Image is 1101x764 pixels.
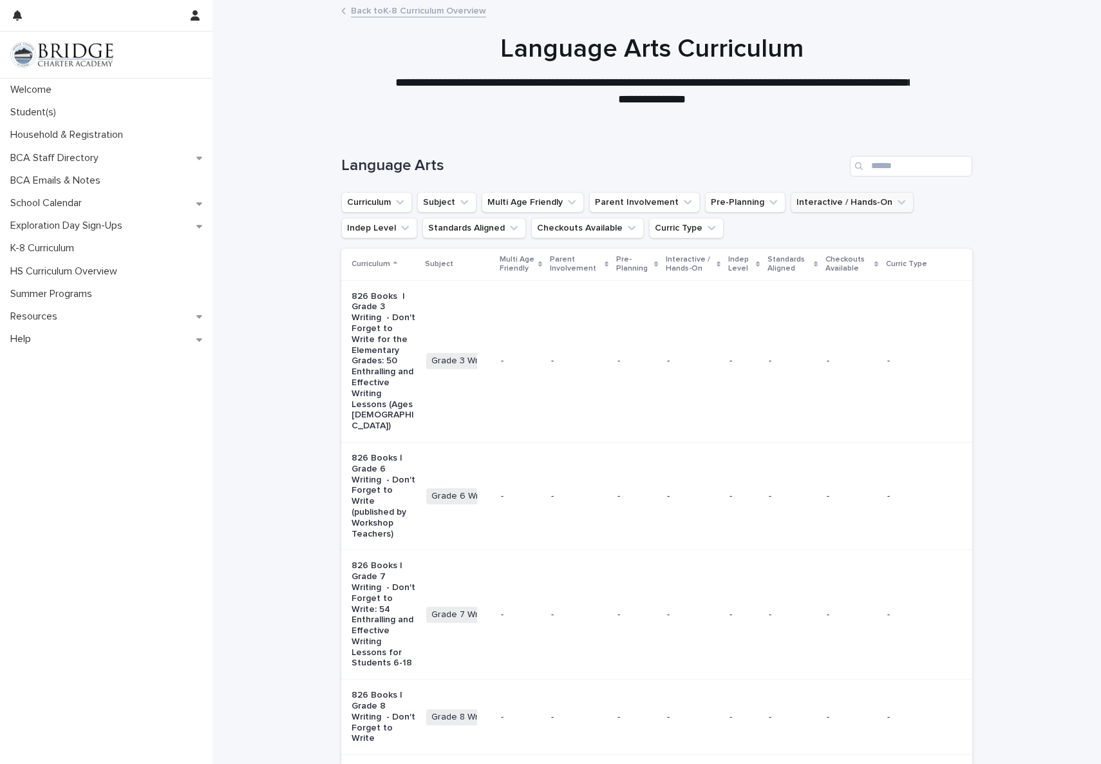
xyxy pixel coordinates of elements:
p: - [617,712,657,723]
p: - [827,356,877,367]
p: K-8 Curriculum [5,242,84,254]
p: - [667,491,719,502]
p: 826 Books | Grade 3 Writing - Don't Forget to Write for the Elementary Grades: 50 Enthralling and... [352,291,416,432]
p: Indep Level [728,253,753,276]
button: Interactive / Hands-On [791,192,914,213]
p: Exploration Day Sign-Ups [5,220,133,232]
p: - [501,491,541,502]
p: - [729,609,758,620]
p: Curric Type [886,257,927,271]
img: V1C1m3IdTEidaUdm9Hs0 [10,42,113,68]
p: - [887,712,952,723]
p: Student(s) [5,106,66,119]
p: - [827,491,877,502]
p: Subject [425,257,453,271]
p: - [729,712,758,723]
p: Checkouts Available [825,253,871,276]
p: - [667,712,719,723]
p: - [887,356,952,367]
p: Help [5,333,41,345]
p: Interactive / Hands-On [666,253,713,276]
p: Curriculum [352,257,390,271]
h1: Language Arts Curriculum [337,33,968,64]
p: School Calendar [5,197,92,209]
button: Indep Level [341,218,417,238]
tr: 826 Books | Grade 6 Writing - Don't Forget to Write (published by Workshop Teachers)Grade 6 Writi... [341,442,972,549]
p: - [827,712,877,723]
p: BCA Staff Directory [5,152,109,164]
p: - [729,491,758,502]
button: Parent Involvement [589,192,700,213]
span: Grade 8 Writing [426,709,500,725]
p: Pre-Planning [616,253,650,276]
p: - [501,609,541,620]
a: Back toK-8 Curriculum Overview [351,3,486,17]
p: - [501,356,541,367]
tr: 826 Books | Grade 3 Writing - Don't Forget to Write for the Elementary Grades: 50 Enthralling and... [341,280,972,442]
p: - [827,609,877,620]
span: Grade 7 Writing [426,607,500,623]
p: - [769,491,816,502]
button: Curriculum [341,192,412,213]
tr: 826 Books | Grade 7 Writing - Don't Forget to Write: 54 Enthralling and Effective Writing Lessons... [341,550,972,680]
p: - [769,609,816,620]
p: - [617,609,657,620]
p: - [769,356,816,367]
button: Standards Aligned [422,218,526,238]
p: - [887,609,952,620]
button: Pre-Planning [705,192,786,213]
button: Checkouts Available [531,218,644,238]
p: Multi Age Friendly [500,253,535,276]
p: - [501,712,541,723]
p: - [617,491,657,502]
input: Search [850,156,972,177]
button: Multi Age Friendly [482,192,584,213]
span: Grade 6 Writing [426,488,501,504]
p: - [551,609,607,620]
p: - [617,356,657,367]
p: Household & Registration [5,129,133,141]
p: 826 Books | Grade 6 Writing - Don't Forget to Write (published by Workshop Teachers) [352,453,416,539]
button: Subject [417,192,476,213]
p: - [551,491,607,502]
p: Parent Involvement [550,253,601,276]
tr: 826 Books | Grade 8 Writing - Don't Forget to WriteGrade 8 Writing-------- [341,680,972,755]
p: 826 Books | Grade 7 Writing - Don't Forget to Write: 54 Enthralling and Effective Writing Lessons... [352,560,416,669]
p: - [667,356,719,367]
p: - [769,712,816,723]
h1: Language Arts [341,157,845,175]
p: - [667,609,719,620]
span: Grade 3 Writing [426,353,500,369]
p: 826 Books | Grade 8 Writing - Don't Forget to Write [352,690,416,744]
p: - [887,491,952,502]
p: Welcome [5,84,62,96]
p: Resources [5,310,68,323]
p: Standards Aligned [767,253,810,276]
p: - [551,356,607,367]
button: Curric Type [649,218,724,238]
p: Summer Programs [5,288,102,300]
p: HS Curriculum Overview [5,265,127,278]
p: - [551,712,607,723]
p: - [729,356,758,367]
p: BCA Emails & Notes [5,175,111,187]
